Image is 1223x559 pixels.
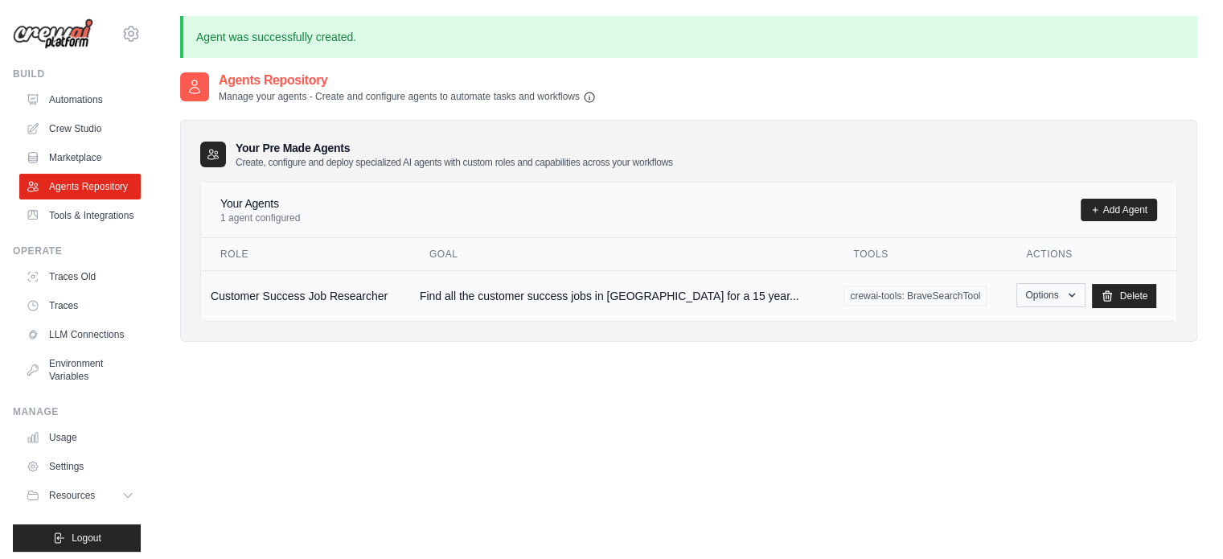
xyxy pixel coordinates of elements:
[410,270,834,321] td: Find all the customer success jobs in [GEOGRAPHIC_DATA] for a 15 year...
[834,238,1007,271] th: Tools
[19,293,141,319] a: Traces
[13,18,93,49] img: Logo
[13,245,141,257] div: Operate
[19,87,141,113] a: Automations
[219,71,596,90] h2: Agents Repository
[1081,199,1157,221] a: Add Agent
[19,351,141,389] a: Environment Variables
[219,90,596,104] p: Manage your agents - Create and configure agents to automate tasks and workflows
[19,264,141,290] a: Traces Old
[19,203,141,228] a: Tools & Integrations
[236,156,673,169] p: Create, configure and deploy specialized AI agents with custom roles and capabilities across your...
[19,174,141,199] a: Agents Repository
[19,483,141,508] button: Resources
[220,195,300,212] h4: Your Agents
[19,425,141,450] a: Usage
[19,145,141,171] a: Marketplace
[1016,283,1085,307] button: Options
[72,532,101,545] span: Logout
[19,116,141,142] a: Crew Studio
[13,524,141,552] button: Logout
[843,286,987,306] span: crewai-tools: BraveSearchTool
[1092,284,1157,308] a: Delete
[1007,238,1176,271] th: Actions
[19,454,141,479] a: Settings
[201,238,410,271] th: Role
[19,322,141,347] a: LLM Connections
[180,16,1197,58] p: Agent was successfully created.
[13,405,141,418] div: Manage
[13,68,141,80] div: Build
[410,238,834,271] th: Goal
[220,212,300,224] p: 1 agent configured
[201,270,410,321] td: Customer Success Job Researcher
[49,489,95,502] span: Resources
[236,140,673,169] h3: Your Pre Made Agents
